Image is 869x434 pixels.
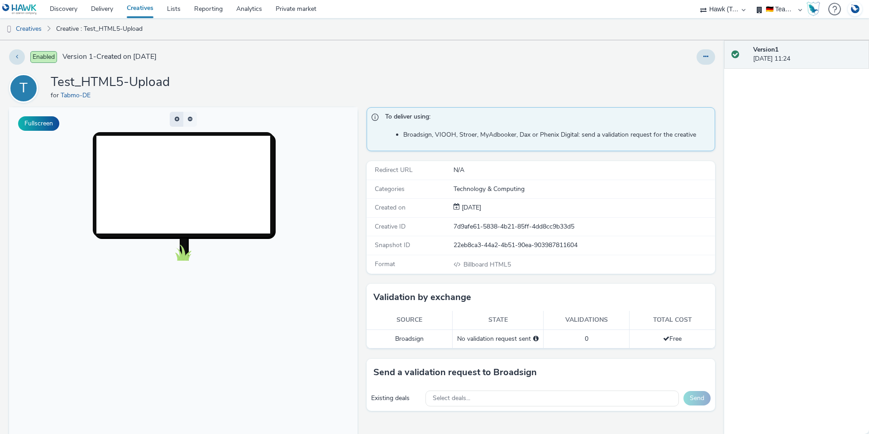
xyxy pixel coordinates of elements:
[375,260,395,268] span: Format
[373,366,537,379] h3: Send a validation request to Broadsign
[51,91,61,100] span: for
[62,52,157,62] span: Version 1 - Created on [DATE]
[373,291,471,304] h3: Validation by exchange
[454,241,714,250] div: 22eb8ca3-44a2-4b51-90ea-903987811604
[403,130,710,139] li: Broadsign, VIOOH, Stroer, MyAdbooker, Dax or Phenix Digital: send a validation request for the cr...
[460,203,481,212] div: Creation 09 September 2025, 11:24
[2,4,37,15] img: undefined Logo
[453,311,544,329] th: State
[753,45,778,54] strong: Version 1
[385,112,706,124] span: To deliver using:
[460,203,481,212] span: [DATE]
[630,311,715,329] th: Total cost
[375,166,413,174] span: Redirect URL
[454,166,464,174] span: N/A
[9,84,42,92] a: T
[544,311,630,329] th: Validations
[375,241,410,249] span: Snapshot ID
[457,334,539,343] div: No validation request sent
[753,45,862,64] div: [DATE] 11:24
[375,222,406,231] span: Creative ID
[52,18,147,40] a: Creative : Test_HTML5-Upload
[18,116,59,131] button: Fullscreen
[375,185,405,193] span: Categories
[371,394,421,403] div: Existing deals
[454,185,714,194] div: Technology & Computing
[848,2,862,17] img: Account DE
[367,329,453,348] td: Broadsign
[375,203,406,212] span: Created on
[5,25,14,34] img: dooh
[19,76,28,101] div: T
[683,391,711,405] button: Send
[585,334,588,343] span: 0
[30,51,57,63] span: Enabled
[433,395,470,402] span: Select deals...
[663,334,682,343] span: Free
[807,2,824,16] a: Hawk Academy
[463,260,511,269] span: Billboard HTML5
[533,334,539,343] div: Please select a deal below and click on Send to send a validation request to Broadsign.
[61,91,94,100] a: Tabmo-DE
[51,74,170,91] h1: Test_HTML5-Upload
[454,222,714,231] div: 7d9afe61-5838-4b21-85ff-4dd8cc9b33d5
[367,311,453,329] th: Source
[807,2,820,16] img: Hawk Academy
